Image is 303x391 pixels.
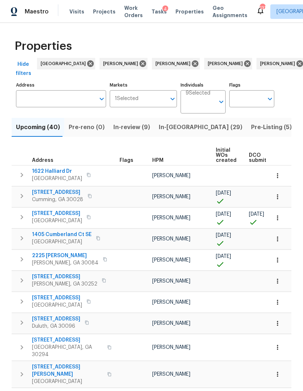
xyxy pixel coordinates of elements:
[152,173,190,178] span: [PERSON_NAME]
[32,294,82,302] span: [STREET_ADDRESS]
[32,210,82,217] span: [STREET_ADDRESS]
[32,196,83,203] span: Cumming, GA 30028
[32,158,53,163] span: Address
[159,122,242,132] span: In-[GEOGRAPHIC_DATA] (29)
[93,8,116,15] span: Projects
[216,97,226,107] button: Open
[208,60,246,67] span: [PERSON_NAME]
[32,378,103,385] span: [GEOGRAPHIC_DATA]
[32,252,98,259] span: 2225 [PERSON_NAME]
[97,94,107,104] button: Open
[69,122,105,132] span: Pre-reno (0)
[32,238,92,246] span: [GEOGRAPHIC_DATA]
[152,194,190,199] span: [PERSON_NAME]
[265,94,275,104] button: Open
[12,58,35,80] button: Hide filters
[152,258,190,263] span: [PERSON_NAME]
[32,189,83,196] span: [STREET_ADDRESS]
[152,236,190,242] span: [PERSON_NAME]
[186,90,210,96] span: 9 Selected
[103,60,141,67] span: [PERSON_NAME]
[15,43,72,50] span: Properties
[15,60,32,78] span: Hide filters
[229,83,274,87] label: Flags
[152,158,163,163] span: HPM
[249,212,264,217] span: [DATE]
[216,212,231,217] span: [DATE]
[216,191,231,196] span: [DATE]
[260,4,265,12] div: 131
[152,345,190,350] span: [PERSON_NAME]
[152,279,190,284] span: [PERSON_NAME]
[100,58,148,69] div: [PERSON_NAME]
[110,83,177,87] label: Markets
[37,58,95,69] div: [GEOGRAPHIC_DATA]
[16,83,106,87] label: Address
[249,153,275,163] span: DCO submitted
[167,94,178,104] button: Open
[124,4,143,19] span: Work Orders
[32,323,80,330] span: Duluth, GA 30096
[204,58,252,69] div: [PERSON_NAME]
[216,233,231,238] span: [DATE]
[251,122,292,132] span: Pre-Listing (5)
[152,58,200,69] div: [PERSON_NAME]
[151,9,167,14] span: Tasks
[41,60,89,67] span: [GEOGRAPHIC_DATA]
[32,175,82,182] span: [GEOGRAPHIC_DATA]
[162,5,168,13] div: 4
[32,231,92,238] span: 1405 Cumberland Ct SE
[175,8,204,15] span: Properties
[115,96,138,102] span: 1 Selected
[152,300,190,305] span: [PERSON_NAME]
[32,280,97,288] span: [PERSON_NAME], GA 30252
[152,372,190,377] span: [PERSON_NAME]
[16,122,60,132] span: Upcoming (40)
[32,273,97,280] span: [STREET_ADDRESS]
[216,148,237,163] span: Initial WOs created
[32,302,82,309] span: [GEOGRAPHIC_DATA]
[260,60,298,67] span: [PERSON_NAME]
[213,4,247,19] span: Geo Assignments
[155,60,193,67] span: [PERSON_NAME]
[113,122,150,132] span: In-review (9)
[181,83,226,87] label: Individuals
[216,254,231,259] span: [DATE]
[25,8,49,15] span: Maestro
[32,217,82,224] span: [GEOGRAPHIC_DATA]
[69,8,84,15] span: Visits
[32,259,98,267] span: [PERSON_NAME], GA 30084
[32,363,103,378] span: [STREET_ADDRESS][PERSON_NAME]
[32,336,103,344] span: [STREET_ADDRESS]
[32,344,103,358] span: [GEOGRAPHIC_DATA], GA 30294
[32,168,82,175] span: 1622 Halliard Dr
[32,315,80,323] span: [STREET_ADDRESS]
[152,215,190,220] span: [PERSON_NAME]
[152,321,190,326] span: [PERSON_NAME]
[120,158,133,163] span: Flags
